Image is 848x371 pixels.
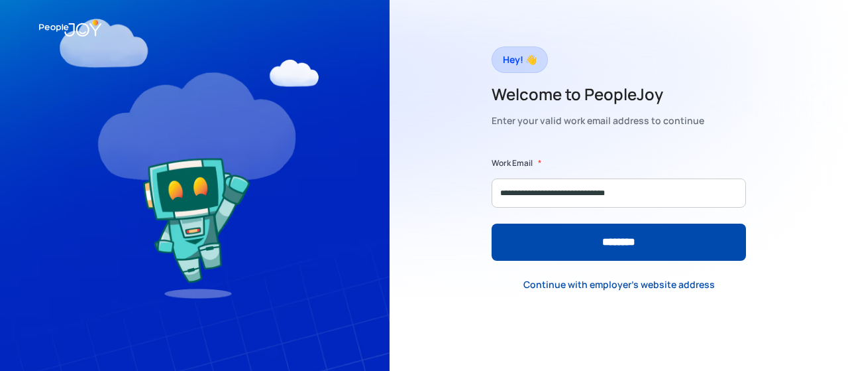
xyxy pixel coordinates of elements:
[492,84,704,105] h2: Welcome to PeopleJoy
[513,271,725,298] a: Continue with employer's website address
[523,278,715,291] div: Continue with employer's website address
[492,157,746,261] form: Form
[503,50,537,69] div: Hey! 👋
[492,111,704,130] div: Enter your valid work email address to continue
[492,157,533,170] label: Work Email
